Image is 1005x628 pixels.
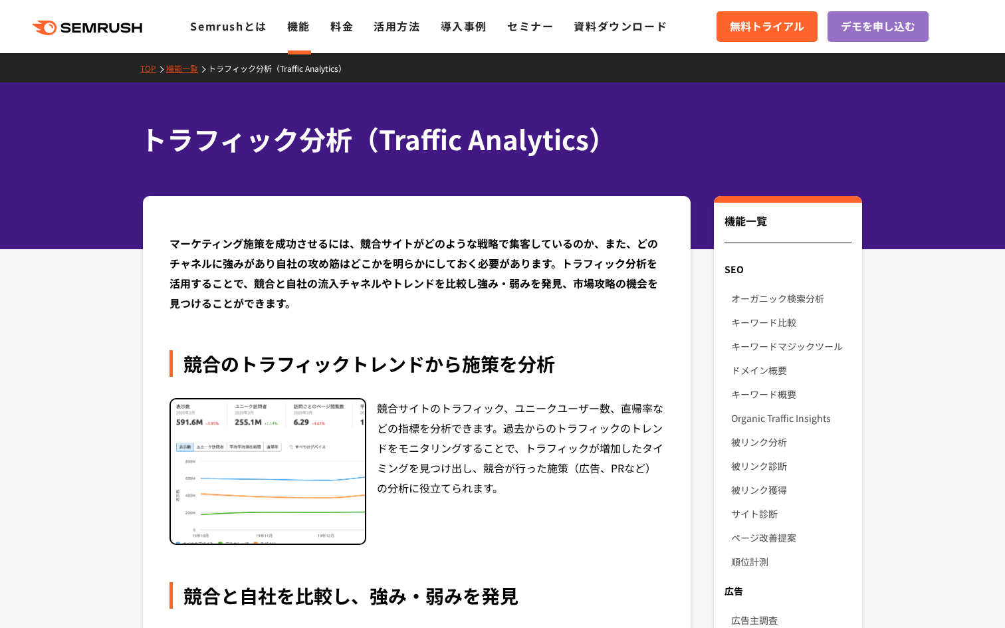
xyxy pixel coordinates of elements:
a: 料金 [330,18,354,34]
a: 無料トライアル [717,11,818,42]
a: ドメイン概要 [731,358,851,382]
a: Semrushとは [190,18,267,34]
h1: トラフィック分析（Traffic Analytics） [140,120,851,159]
a: デモを申し込む [828,11,929,42]
div: マーケティング施策を成功させるには、競合サイトがどのような戦略で集客しているのか、また、どのチャネルに強みがあり自社の攻め筋はどこかを明らかにしておく必要があります。トラフィック分析を活用するこ... [169,233,664,313]
a: キーワード概要 [731,382,851,406]
a: サイト診断 [731,502,851,526]
div: SEO [714,257,862,281]
a: 被リンク獲得 [731,478,851,502]
div: 競合のトラフィックトレンドから施策を分析 [169,350,664,377]
span: デモを申し込む [841,18,915,35]
a: 活用方法 [374,18,420,34]
a: オーガニック検索分析 [731,286,851,310]
a: トラフィック分析（Traffic Analytics） [208,62,356,74]
a: 被リンク分析 [731,430,851,454]
div: 機能一覧 [725,213,851,243]
a: Organic Traffic Insights [731,406,851,430]
a: TOP [140,62,166,74]
a: ページ改善提案 [731,526,851,550]
a: 被リンク診断 [731,454,851,478]
div: 競合と自社を比較し、強み・弱みを発見 [169,582,664,609]
a: キーワードマジックツール [731,334,851,358]
a: 機能一覧 [166,62,208,74]
a: セミナー [507,18,554,34]
div: 競合サイトのトラフィック、ユニークユーザー数、直帰率などの指標を分析できます。過去からのトラフィックのトレンドをモニタリングすることで、トラフィックが増加したタイミングを見つけ出し、競合が行った... [377,398,664,546]
img: トラフィック分析（Traffic Analytics） トレンド分析 [171,399,365,544]
a: キーワード比較 [731,310,851,334]
a: 導入事例 [441,18,487,34]
span: 無料トライアル [730,18,804,35]
a: 機能 [287,18,310,34]
a: 資料ダウンロード [574,18,667,34]
a: 順位計測 [731,550,851,574]
div: 広告 [714,579,862,603]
